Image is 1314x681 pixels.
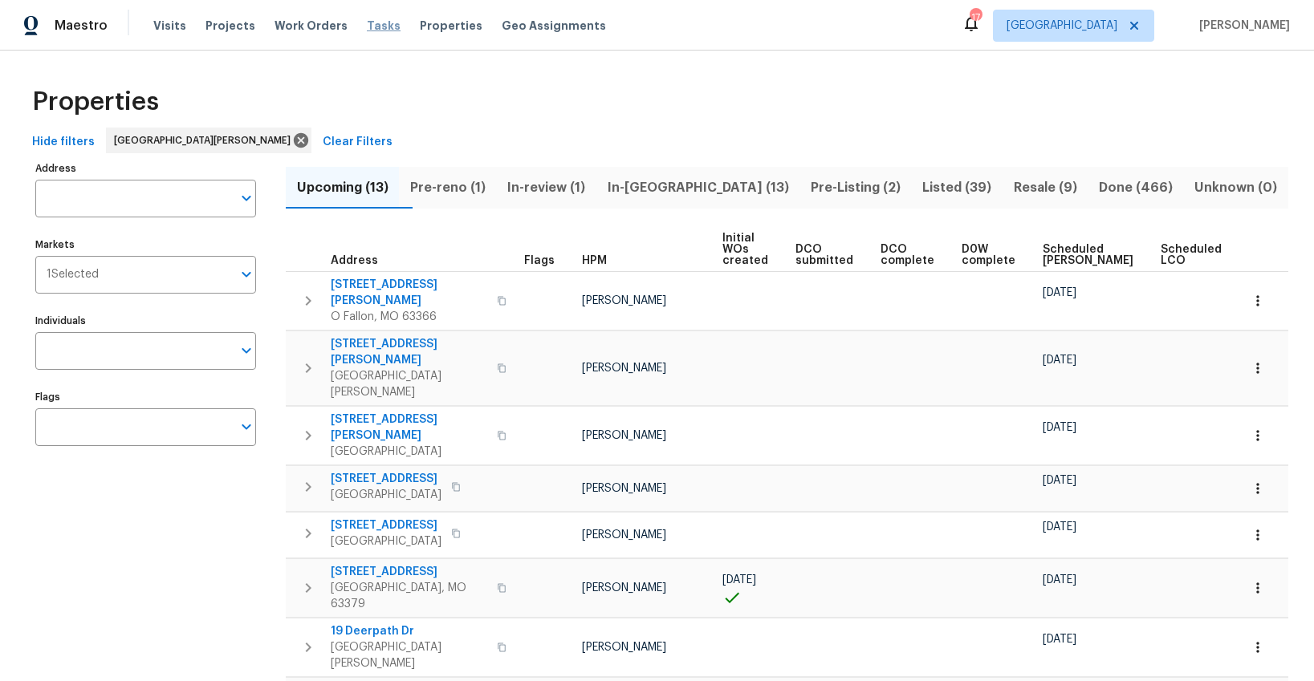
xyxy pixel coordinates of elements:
label: Address [35,164,256,173]
span: 19 Deerpath Dr [331,623,487,639]
span: [PERSON_NAME] [582,295,666,306]
button: Open [235,339,258,362]
span: Address [331,255,378,266]
span: Pre-reno (1) [409,176,486,199]
span: Pre-Listing (2) [809,176,901,199]
span: Work Orders [275,18,348,34]
span: [DATE] [1043,422,1076,433]
span: [STREET_ADDRESS] [331,517,441,533]
span: In-[GEOGRAPHIC_DATA] (13) [606,176,790,199]
span: HPM [582,255,607,266]
span: [PERSON_NAME] [582,582,666,594]
span: [PERSON_NAME] [582,430,666,441]
span: [GEOGRAPHIC_DATA] [1007,18,1117,34]
span: [DATE] [1043,574,1076,586]
span: Listed (39) [921,176,993,199]
span: [STREET_ADDRESS][PERSON_NAME] [331,411,487,444]
button: Open [235,263,258,286]
span: [DATE] [722,574,756,586]
span: Flags [524,255,555,266]
span: Resale (9) [1012,176,1078,199]
span: In-review (1) [506,176,587,199]
span: Tasks [367,20,401,31]
span: Visits [153,18,186,34]
span: Initial WOs created [722,233,768,266]
span: [DATE] [1043,634,1076,645]
span: [STREET_ADDRESS] [331,564,487,580]
label: Markets [35,240,256,249]
span: Properties [420,18,482,34]
span: [DATE] [1043,521,1076,533]
label: Individuals [35,316,256,326]
span: Hide filters [32,132,95,152]
span: [PERSON_NAME] [582,529,666,541]
button: Open [235,415,258,438]
span: [PERSON_NAME] [582,483,666,494]
span: Maestro [55,18,108,34]
span: [DATE] [1043,287,1076,298]
span: DCO submitted [795,244,853,266]
span: DCO complete [881,244,934,266]
span: [GEOGRAPHIC_DATA], MO 63379 [331,580,487,612]
span: Unknown (0) [1194,176,1279,199]
span: 1 Selected [47,268,99,282]
span: [GEOGRAPHIC_DATA][PERSON_NAME] [114,132,297,148]
span: [GEOGRAPHIC_DATA] [331,444,487,460]
span: Done (466) [1097,176,1174,199]
span: Scheduled LCO [1161,244,1222,266]
span: [DATE] [1043,355,1076,366]
span: [PERSON_NAME] [582,642,666,653]
span: Scheduled [PERSON_NAME] [1043,244,1133,266]
span: [STREET_ADDRESS][PERSON_NAME] [331,277,487,309]
span: [GEOGRAPHIC_DATA][PERSON_NAME] [331,639,487,671]
span: Properties [32,94,159,110]
button: Hide filters [26,128,101,157]
span: [GEOGRAPHIC_DATA] [331,533,441,549]
span: Projects [205,18,255,34]
span: Clear Filters [323,132,393,152]
label: Flags [35,392,256,402]
div: 17 [970,10,981,26]
div: [GEOGRAPHIC_DATA][PERSON_NAME] [106,128,311,153]
span: [GEOGRAPHIC_DATA] [331,487,441,503]
button: Clear Filters [316,128,399,157]
span: [PERSON_NAME] [582,363,666,374]
span: [DATE] [1043,475,1076,486]
span: [STREET_ADDRESS] [331,471,441,487]
span: [PERSON_NAME] [1193,18,1290,34]
span: [GEOGRAPHIC_DATA][PERSON_NAME] [331,368,487,400]
span: O Fallon, MO 63366 [331,309,487,325]
span: [STREET_ADDRESS][PERSON_NAME] [331,336,487,368]
span: Upcoming (13) [295,176,389,199]
button: Open [235,187,258,209]
span: Geo Assignments [502,18,606,34]
span: D0W complete [962,244,1015,266]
